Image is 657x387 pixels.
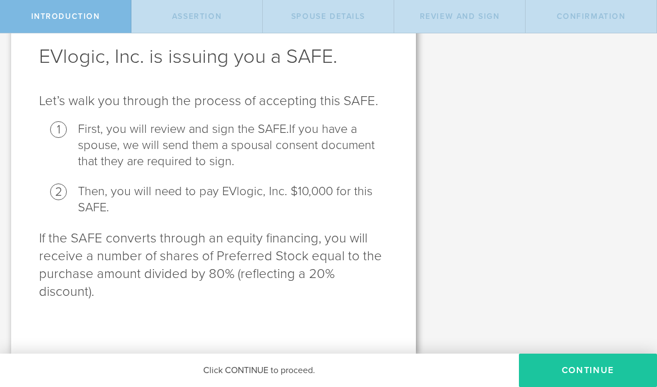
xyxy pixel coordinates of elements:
button: Continue [519,354,657,387]
span: assertion [172,12,222,21]
span: Introduction [31,12,100,21]
p: If the SAFE converts through an equity financing, you will receive a number of shares of Preferre... [39,230,388,301]
span: Confirmation [557,12,626,21]
li: First, you will review and sign the SAFE. [78,121,388,170]
span: Review and Sign [420,12,500,21]
li: Then, you will need to pay EVlogic, Inc. $10,000 for this SAFE. [78,183,388,216]
p: Let’s walk you through the process of accepting this SAFE. [39,92,388,110]
span: If you have a spouse, we will send them a spousal consent document that they are required to sign. [78,122,375,168]
h1: EVlogic, Inc. is issuing you a SAFE. [39,43,388,70]
span: Spouse Details [291,12,365,21]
